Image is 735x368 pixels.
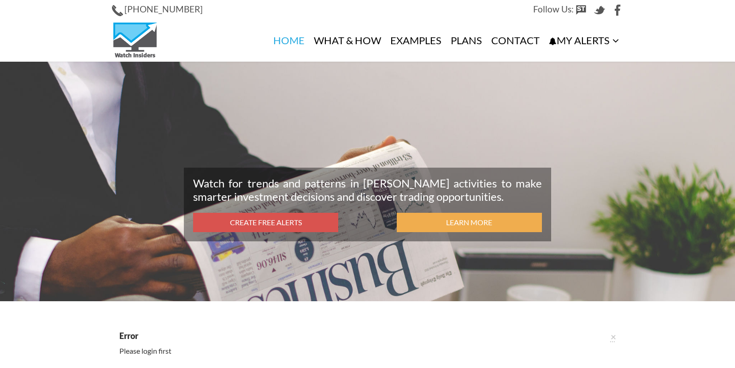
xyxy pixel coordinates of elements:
[309,20,386,61] a: What & How
[487,20,544,61] a: Contact
[119,345,616,356] p: Please login first
[386,20,446,61] a: Examples
[611,332,616,341] a: ×
[397,213,542,233] a: Learn More
[576,5,587,16] img: StockTwits
[112,5,123,16] img: Phone
[269,20,309,61] a: Home
[119,332,616,341] h4: Error
[533,4,574,14] span: Follow Us:
[193,213,339,233] a: Create Free Alerts
[544,20,623,62] a: My Alerts
[594,5,605,16] img: Twitter
[612,5,623,16] img: Facebook
[193,177,542,204] p: Watch for trends and patterns in [PERSON_NAME] activities to make smarter investment decisions an...
[124,4,203,14] span: [PHONE_NUMBER]
[446,20,487,61] a: Plans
